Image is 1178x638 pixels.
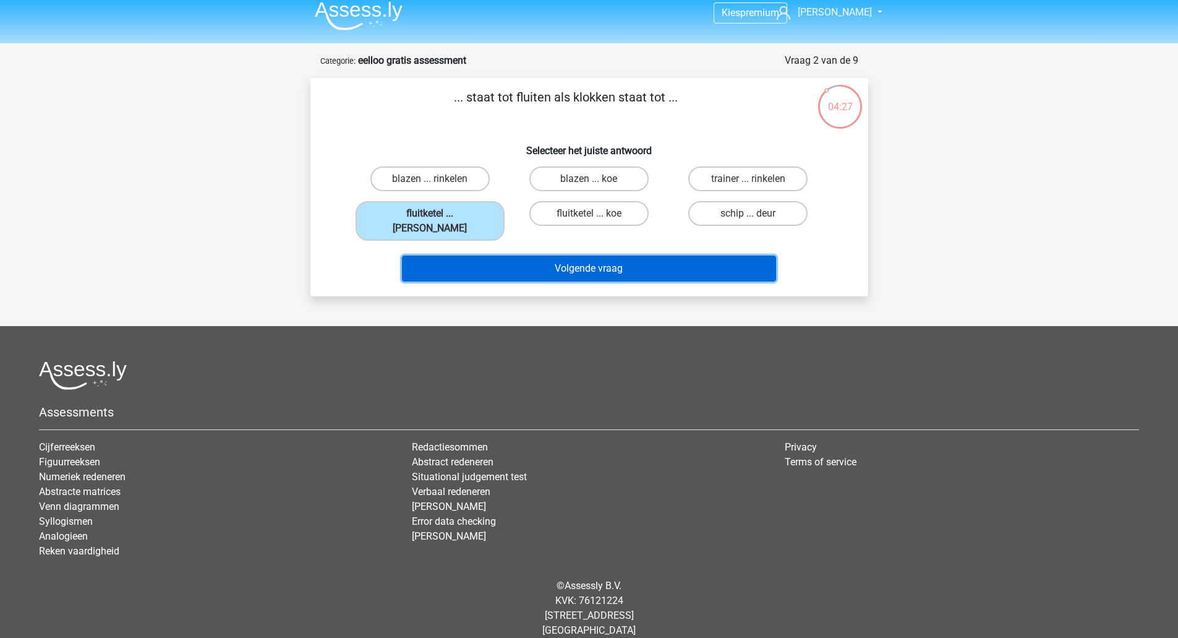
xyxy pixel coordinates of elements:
[412,486,490,498] a: Verbaal redeneren
[39,441,95,453] a: Cijferreeksen
[740,7,779,19] span: premium
[39,515,93,527] a: Syllogismen
[772,5,873,20] a: [PERSON_NAME]
[39,486,121,498] a: Abstracte matrices
[412,456,493,468] a: Abstract redeneren
[785,53,858,68] div: Vraag 2 van de 9
[330,88,802,125] p: ... staat tot fluiten als klokken staat tot ...
[688,201,808,226] label: schip ... deur
[330,135,848,157] h6: Selecteer het juiste antwoord
[785,441,817,453] a: Privacy
[370,166,490,191] label: blazen ... rinkelen
[798,6,872,18] span: [PERSON_NAME]
[39,530,88,542] a: Analogieen
[529,201,649,226] label: fluitketel ... koe
[412,501,486,512] a: [PERSON_NAME]
[565,580,621,592] a: Assessly B.V.
[39,456,100,468] a: Figuurreeksen
[320,56,356,66] small: Categorie:
[529,166,649,191] label: blazen ... koe
[412,515,496,527] a: Error data checking
[785,456,856,468] a: Terms of service
[315,1,403,30] img: Assessly
[688,166,808,191] label: trainer ... rinkelen
[39,361,127,390] img: Assessly logo
[412,530,486,542] a: [PERSON_NAME]
[714,4,787,21] a: Kiespremium
[817,84,863,114] div: 04:27
[39,501,119,512] a: Venn diagrammen
[39,405,1139,420] h5: Assessments
[412,441,488,453] a: Redactiesommen
[39,545,119,557] a: Reken vaardigheid
[402,256,776,282] button: Volgende vraag
[39,471,126,483] a: Numeriek redeneren
[722,7,740,19] span: Kies
[412,471,527,483] a: Situational judgement test
[358,54,466,66] strong: eelloo gratis assessment
[356,201,505,241] label: fluitketel ... [PERSON_NAME]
